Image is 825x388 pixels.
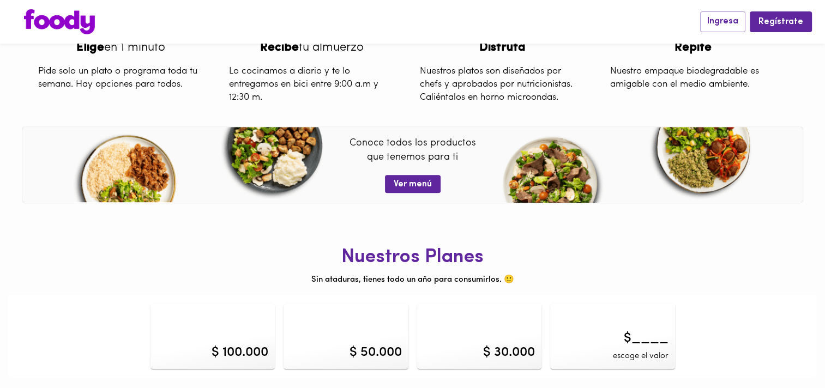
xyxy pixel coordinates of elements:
[30,39,212,56] div: en 1 minuto
[76,41,104,54] b: Elige
[613,350,669,362] span: escoge el valor
[260,41,299,54] b: Recibe
[707,16,738,27] span: Ingresa
[212,343,268,362] div: $ 100.000
[700,11,745,32] button: Ingresa
[758,17,803,27] span: Regístrate
[309,137,515,171] p: Conoce todos los productos que tenemos para ti
[624,329,669,348] span: $____
[762,325,814,377] iframe: Messagebird Livechat Widget
[479,41,526,54] b: Disfruta
[750,11,812,32] button: Regístrate
[311,276,514,284] span: Sin ataduras, tienes todo un año para consumirlos. 🙂
[30,57,212,100] div: Pide solo un plato o programa toda tu semana. Hay opciones para todos.
[221,57,403,113] div: Lo cocinamos a diario y te lo entregamos en bici entre 9:00 a.m y 12:30 m.
[8,247,817,269] h1: Nuestros Planes
[24,9,95,34] img: logo.png
[350,343,402,362] div: $ 50.000
[221,39,403,56] div: tu almuerzo
[412,57,594,113] div: Nuestros platos son diseñados por chefs y aprobados por nutricionistas. Caliéntalos en horno micr...
[602,57,784,100] div: Nuestro empaque biodegradable es amigable con el medio ambiente.
[483,343,535,362] div: $ 30.000
[385,175,441,193] button: Ver menú
[394,179,432,190] span: Ver menú
[675,41,712,54] b: Repite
